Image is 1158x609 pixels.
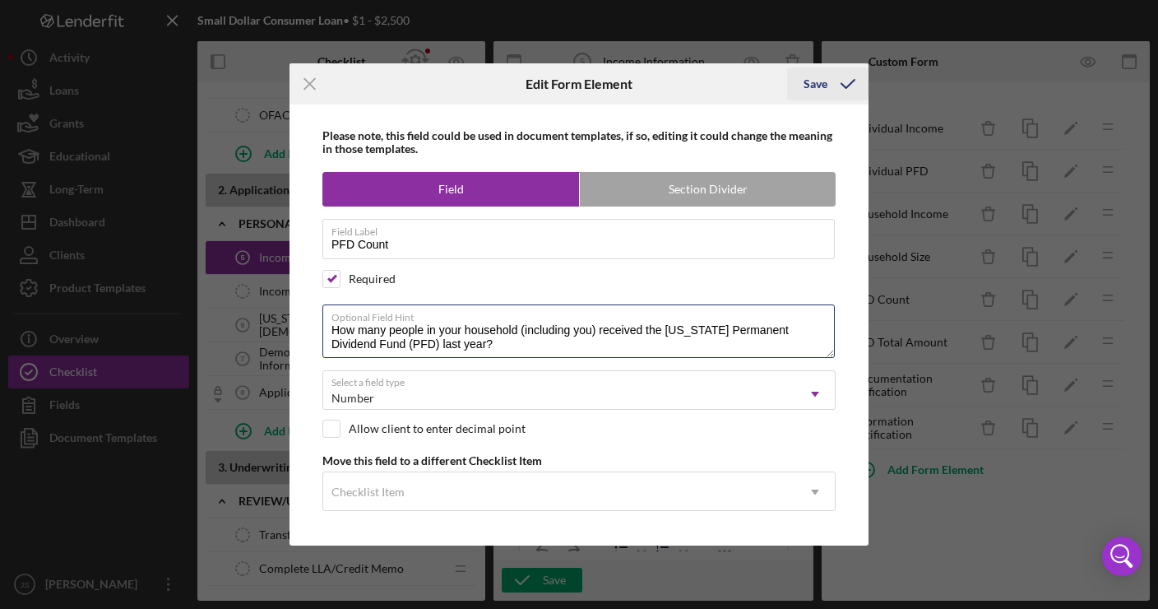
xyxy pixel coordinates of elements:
p: Please complete the form above. [13,13,254,31]
div: Required [349,272,396,286]
label: Section Divider [580,173,836,206]
label: Field [323,173,579,206]
h6: Edit Form Element [526,77,632,91]
div: Save [804,67,827,100]
div: Allow client to enter decimal point [349,422,526,435]
div: Checklist Item [331,486,405,499]
b: Move this field to a different Checklist Item [322,453,542,467]
label: Optional Field Hint [331,305,835,323]
button: Save [787,67,868,100]
b: Please note, this field could be used in document templates, if so, editing it could change the m... [322,128,832,156]
div: Open Intercom Messenger [1102,537,1142,576]
body: Rich Text Area. Press ALT-0 for help. [13,13,254,31]
label: Field Label [331,220,835,238]
textarea: How many people in your household (including you) received the [US_STATE] Permanent Dividend Fund... [322,304,835,357]
div: Number [331,392,374,405]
